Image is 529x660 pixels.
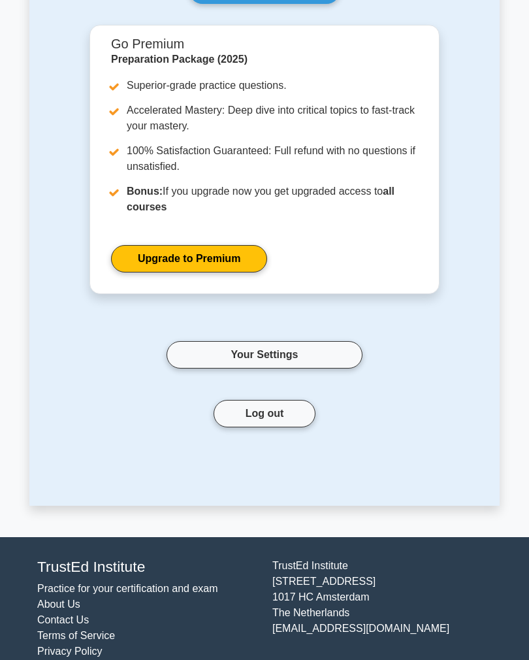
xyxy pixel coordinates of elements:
[37,630,115,641] a: Terms of Service
[37,583,218,594] a: Practice for your certification and exam
[167,341,362,369] a: Your Settings
[37,599,80,610] a: About Us
[214,400,316,427] button: Log out
[37,614,89,625] a: Contact Us
[37,646,103,657] a: Privacy Policy
[111,245,267,272] a: Upgrade to Premium
[37,558,257,576] h4: TrustEd Institute
[264,558,500,659] div: TrustEd Institute [STREET_ADDRESS] 1017 HC Amsterdam The Netherlands [EMAIL_ADDRESS][DOMAIN_NAME]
